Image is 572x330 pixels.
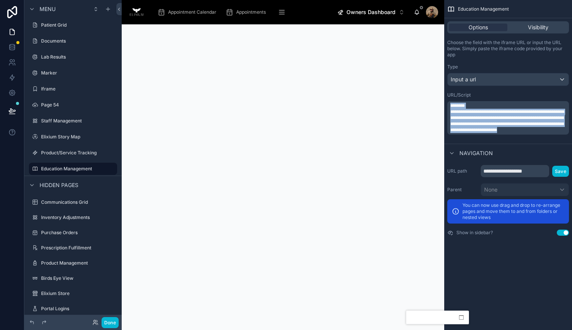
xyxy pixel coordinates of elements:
img: App logo [128,6,145,18]
span: Appointment Calendar [168,9,216,15]
label: Prescription Fulfillment [41,245,116,251]
a: Portal Logins [29,303,117,315]
span: Navigation [459,149,493,157]
label: Lab Results [41,54,116,60]
label: Show in sidebar? [456,230,493,236]
a: Marker [29,67,117,79]
label: Product/Service Tracking [41,150,116,156]
label: URL/Script [447,92,471,98]
a: Product/Service Tracking [29,147,117,159]
a: Patient Grid [29,19,117,31]
a: Prescription Fulfillment [29,242,117,254]
button: Done [102,317,119,328]
span: Input a url [451,76,476,83]
button: None [481,183,569,196]
span: Education Management [458,6,509,12]
label: Iframe [41,86,116,92]
label: Education Management [41,166,113,172]
button: Save [552,166,569,177]
label: Documents [41,38,116,44]
label: Marker [41,70,116,76]
div: scrollable content [447,101,569,135]
span: Menu [40,5,56,13]
label: Page 54 [41,102,116,108]
p: You can now use drag and drop to re-arrange pages and move them to and from folders or nested views [462,202,564,221]
label: Parent [447,187,478,193]
button: Input a url [447,73,569,86]
a: Elixium Store [29,287,117,300]
a: Appointments [223,5,271,19]
span: Options [469,24,488,31]
label: Portal Logins [41,306,116,312]
a: Iframe [29,83,117,95]
a: Appointment Calendar [155,5,222,19]
label: Birds Eye View [41,275,116,281]
span: Visibility [528,24,548,31]
span: Owners Dashboard [346,8,396,16]
span: Hidden pages [40,181,78,189]
label: Patient Grid [41,22,116,28]
a: Documents [29,35,117,47]
label: Staff Management [41,118,116,124]
a: Inventory Adjustments [29,211,117,224]
div: scrollable content [151,4,331,21]
p: Choose the field with the iframe URL or input the URL below. Simply paste the iframe code provide... [447,40,569,58]
a: Communications Grid [29,196,117,208]
a: Lab Results [29,51,117,63]
a: Birds Eye View [29,272,117,284]
a: Elixium Story Map [29,131,117,143]
button: Select Button [331,5,411,19]
a: Education Management [29,163,117,175]
label: Purchase Orders [41,230,116,236]
label: Inventory Adjustments [41,214,116,221]
label: Elixium Story Map [41,134,116,140]
span: None [484,186,497,194]
label: URL path [447,168,478,174]
label: Elixium Store [41,290,116,297]
a: Purchase Orders [29,227,117,239]
label: Type [447,64,458,70]
a: Page 54 [29,99,117,111]
label: Communications Grid [41,199,116,205]
span: Appointments [236,9,266,15]
a: Product Management [29,257,117,269]
a: Staff Management [29,115,117,127]
label: Product Management [41,260,116,266]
